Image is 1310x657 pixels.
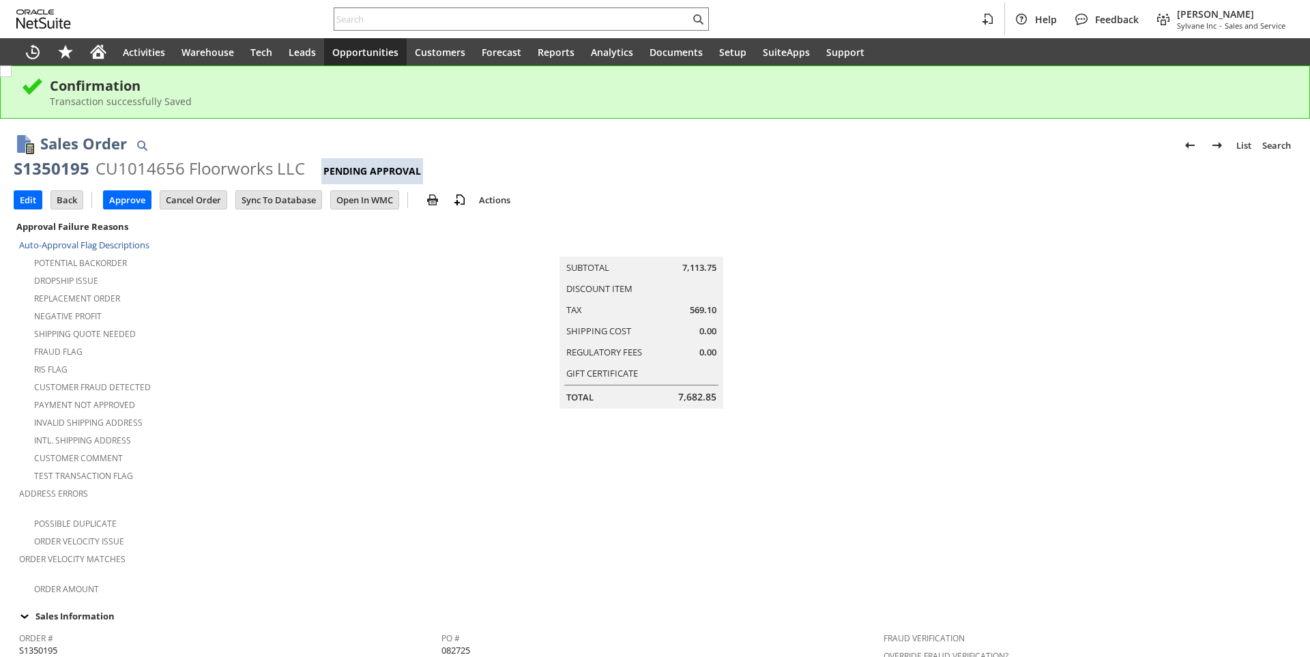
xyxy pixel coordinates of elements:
[14,191,42,209] input: Edit
[34,310,102,322] a: Negative Profit
[14,607,1296,625] td: Sales Information
[123,46,165,59] span: Activities
[34,435,131,446] a: Intl. Shipping Address
[1219,20,1222,31] span: -
[160,191,227,209] input: Cancel Order
[14,218,436,235] div: Approval Failure Reasons
[424,192,441,208] img: print.svg
[1231,134,1257,156] a: List
[34,399,135,411] a: Payment not approved
[818,38,873,65] a: Support
[538,46,574,59] span: Reports
[16,10,71,29] svg: logo
[641,38,711,65] a: Documents
[1182,137,1198,154] img: Previous
[181,46,234,59] span: Warehouse
[250,46,272,59] span: Tech
[826,46,864,59] span: Support
[14,158,89,179] div: S1350195
[34,452,123,464] a: Customer Comment
[678,390,716,404] span: 7,682.85
[591,46,633,59] span: Analytics
[763,46,810,59] span: SuiteApps
[1225,20,1285,31] span: Sales and Service
[49,38,82,65] div: Shortcuts
[82,38,115,65] a: Home
[690,11,706,27] svg: Search
[415,46,465,59] span: Customers
[699,325,716,338] span: 0.00
[682,261,716,274] span: 7,113.75
[719,46,746,59] span: Setup
[280,38,324,65] a: Leads
[1177,20,1217,31] span: Sylvane Inc
[34,381,151,393] a: Customer Fraud Detected
[474,38,529,65] a: Forecast
[40,132,127,155] h1: Sales Order
[1177,8,1285,20] span: [PERSON_NAME]
[242,38,280,65] a: Tech
[650,46,703,59] span: Documents
[236,191,321,209] input: Sync To Database
[34,536,124,547] a: Order Velocity Issue
[104,191,151,209] input: Approve
[884,632,965,644] a: Fraud Verification
[441,632,460,644] a: PO #
[19,644,57,657] span: S1350195
[1209,137,1225,154] img: Next
[34,328,136,340] a: Shipping Quote Needed
[566,391,594,403] a: Total
[173,38,242,65] a: Warehouse
[529,38,583,65] a: Reports
[34,257,127,269] a: Potential Backorder
[134,137,150,154] img: Quick Find
[482,46,521,59] span: Forecast
[50,76,1289,95] div: Confirmation
[34,346,83,357] a: Fraud Flag
[16,38,49,65] a: Recent Records
[324,38,407,65] a: Opportunities
[711,38,755,65] a: Setup
[115,38,173,65] a: Activities
[19,239,149,251] a: Auto-Approval Flag Descriptions
[583,38,641,65] a: Analytics
[474,194,516,206] a: Actions
[14,607,1291,625] div: Sales Information
[699,346,716,359] span: 0.00
[566,304,582,316] a: Tax
[57,44,74,60] svg: Shortcuts
[1035,13,1057,26] span: Help
[50,95,1289,108] div: Transaction successfully Saved
[51,191,83,209] input: Back
[321,158,423,184] div: Pending Approval
[331,191,398,209] input: Open In WMC
[19,488,88,499] a: Address Errors
[566,261,609,274] a: Subtotal
[34,364,68,375] a: RIS flag
[25,44,41,60] svg: Recent Records
[566,346,642,358] a: Regulatory Fees
[19,553,126,565] a: Order Velocity Matches
[34,518,117,529] a: Possible Duplicate
[755,38,818,65] a: SuiteApps
[559,235,723,257] caption: Summary
[566,325,631,337] a: Shipping Cost
[96,158,305,179] div: CU1014656 Floorworks LLC
[1257,134,1296,156] a: Search
[566,282,632,295] a: Discount Item
[332,46,398,59] span: Opportunities
[34,470,133,482] a: Test Transaction Flag
[690,304,716,317] span: 569.10
[334,11,690,27] input: Search
[34,293,120,304] a: Replacement Order
[289,46,316,59] span: Leads
[452,192,468,208] img: add-record.svg
[407,38,474,65] a: Customers
[566,367,638,379] a: Gift Certificate
[34,417,143,428] a: Invalid Shipping Address
[90,44,106,60] svg: Home
[19,632,53,644] a: Order #
[34,583,99,595] a: Order Amount
[34,275,98,287] a: Dropship Issue
[1095,13,1139,26] span: Feedback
